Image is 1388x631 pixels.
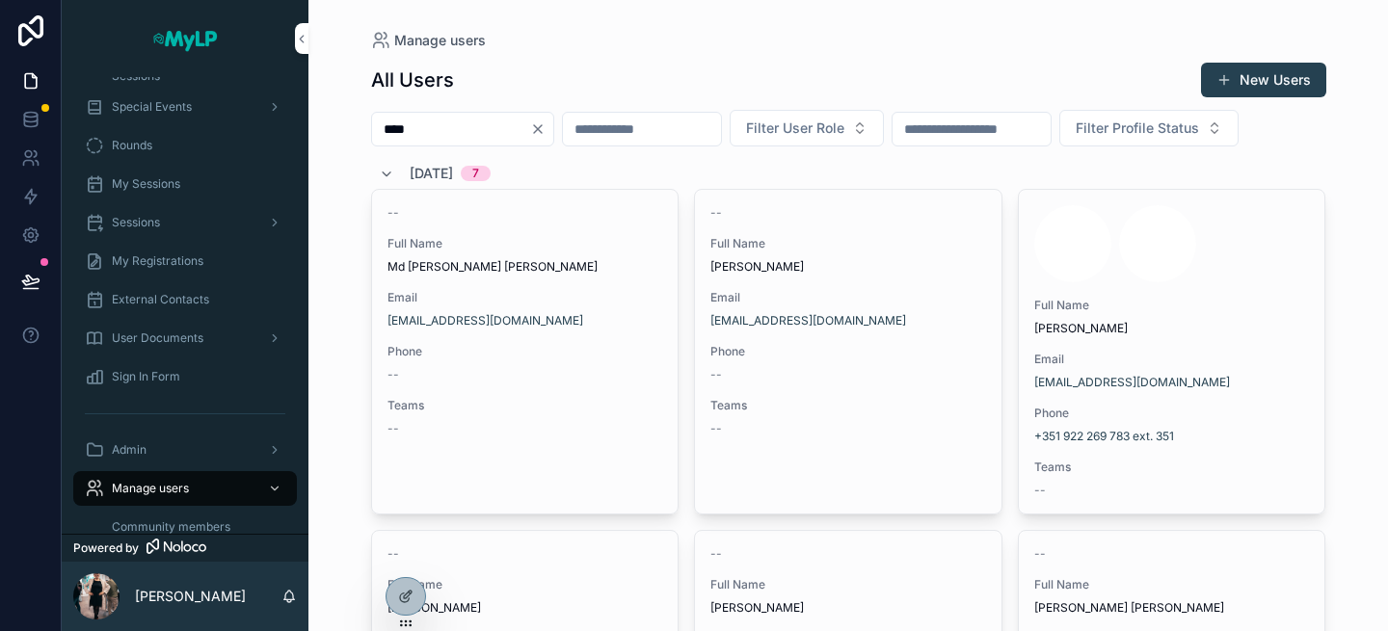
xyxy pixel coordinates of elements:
a: Sign In Form [73,359,297,394]
span: Teams [710,398,986,413]
span: Teams [387,398,663,413]
span: Manage users [394,31,486,50]
span: Full Name [710,236,986,251]
a: Rounds [73,128,297,163]
a: [EMAIL_ADDRESS][DOMAIN_NAME] [710,313,906,329]
span: -- [387,421,399,436]
span: Phone [710,344,986,359]
span: External Contacts [112,292,209,307]
span: Powered by [73,540,139,556]
span: Phone [387,344,663,359]
a: --Full Name[PERSON_NAME]Email[EMAIL_ADDRESS][DOMAIN_NAME]Phone--Teams-- [694,189,1002,514]
span: Email [387,290,663,305]
span: [DATE] [410,164,453,183]
div: 7 [472,166,479,181]
a: Full Name[PERSON_NAME]Email[EMAIL_ADDRESS][DOMAIN_NAME]Phone+351 922 269 783 ext. 351Teams-- [1018,189,1326,514]
a: Powered by [62,534,308,562]
span: -- [1034,483,1046,498]
span: Filter User Role [746,118,844,138]
span: -- [387,546,399,562]
span: User Documents [112,330,203,346]
a: Admin [73,433,297,467]
button: Select Button [730,110,884,146]
span: -- [1034,546,1046,562]
span: Full Name [710,577,986,592]
span: Special Events [112,99,192,115]
a: [EMAIL_ADDRESS][DOMAIN_NAME] [1034,375,1230,390]
span: Email [710,290,986,305]
span: [PERSON_NAME] [387,600,663,616]
span: My Registrations [112,253,203,269]
a: --Full NameMd [PERSON_NAME] [PERSON_NAME]Email[EMAIL_ADDRESS][DOMAIN_NAME]Phone--Teams-- [371,189,680,514]
span: Manage users [112,481,189,496]
span: Sessions [112,215,160,230]
span: -- [710,546,722,562]
span: -- [710,205,722,221]
img: App logo [151,23,219,54]
h1: All Users [371,66,454,93]
span: Md [PERSON_NAME] [PERSON_NAME] [387,259,663,275]
button: Select Button [1059,110,1239,146]
span: -- [710,367,722,382]
span: Phone [1034,406,1310,421]
span: Email [1034,352,1310,367]
a: Sessions [73,205,297,240]
a: My Registrations [73,244,297,278]
a: [EMAIL_ADDRESS][DOMAIN_NAME] [387,313,583,329]
a: Manage users [371,31,486,50]
span: Admin [112,442,147,458]
span: Teams [1034,460,1310,475]
span: Filter Profile Status [1076,118,1199,138]
span: [PERSON_NAME] [710,259,986,275]
a: Special Events [73,90,297,124]
span: Full Name [387,577,663,592]
div: scrollable content [62,77,308,534]
span: -- [387,205,399,221]
span: [PERSON_NAME] [710,600,986,616]
span: Community members [112,519,230,535]
a: +351 922 269 783 ext. 351 [1034,429,1174,444]
button: New Users [1201,63,1326,97]
p: [PERSON_NAME] [135,587,246,606]
span: My Sessions [112,176,180,192]
span: -- [710,421,722,436]
span: [PERSON_NAME] [PERSON_NAME] [1034,600,1310,616]
span: Rounds [112,138,152,153]
span: Full Name [1034,577,1310,592]
a: External Contacts [73,282,297,317]
a: Community members [96,510,297,544]
a: Manage users [73,471,297,506]
a: My Sessions [73,167,297,201]
button: Clear [530,121,553,137]
span: Full Name [1034,298,1310,313]
span: Full Name [387,236,663,251]
span: -- [387,367,399,382]
a: User Documents [73,321,297,355]
span: [PERSON_NAME] [1034,321,1310,336]
span: Sign In Form [112,369,180,384]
